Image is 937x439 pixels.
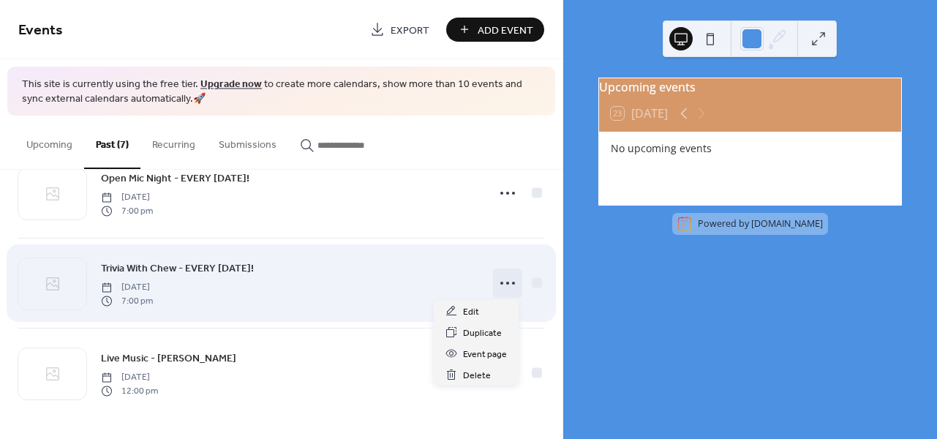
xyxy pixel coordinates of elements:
span: 7:00 pm [101,294,153,307]
button: Submissions [207,116,288,168]
span: [DATE] [101,191,153,204]
span: Event page [463,347,507,362]
span: Delete [463,368,491,383]
button: Upcoming [15,116,84,168]
span: Open Mic Night - EVERY [DATE]! [101,171,249,187]
button: Add Event [446,18,544,42]
span: 12:00 pm [101,384,158,397]
a: Upgrade now [200,75,262,94]
span: [DATE] [101,371,158,384]
a: Open Mic Night - EVERY [DATE]! [101,170,249,187]
span: Edit [463,304,479,320]
button: Past (7) [84,116,140,169]
span: 7:00 pm [101,204,153,217]
div: Powered by [698,217,823,230]
button: Recurring [140,116,207,168]
a: Export [359,18,440,42]
span: [DATE] [101,281,153,294]
span: Export [391,23,429,38]
a: Trivia With Chew - EVERY [DATE]! [101,260,254,277]
a: Live Music - [PERSON_NAME] [101,350,236,367]
div: Upcoming events [599,78,901,96]
div: No upcoming events [611,140,889,156]
span: Live Music - [PERSON_NAME] [101,351,236,367]
span: Trivia With Chew - EVERY [DATE]! [101,261,254,277]
span: This site is currently using the free tier. to create more calendars, show more than 10 events an... [22,78,541,106]
span: Duplicate [463,326,502,341]
span: Add Event [478,23,533,38]
a: [DOMAIN_NAME] [751,217,823,230]
span: Events [18,16,63,45]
